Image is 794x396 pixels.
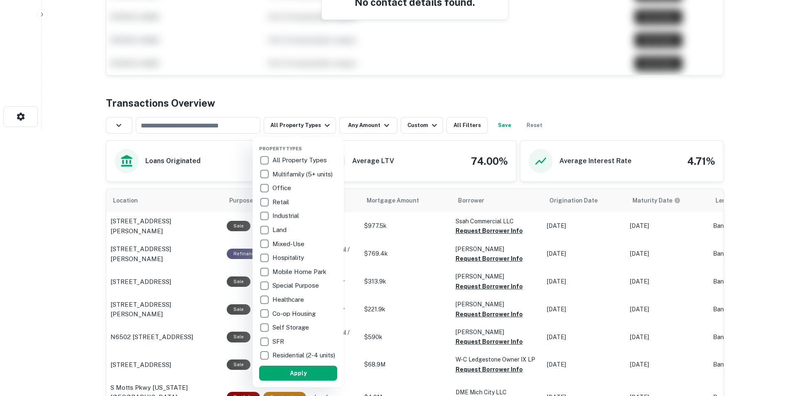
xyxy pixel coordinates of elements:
[272,337,286,347] p: SFR
[752,330,794,369] iframe: Chat Widget
[272,169,334,179] p: Multifamily (5+ units)
[272,309,317,319] p: Co-op Housing
[272,225,288,235] p: Land
[272,323,311,332] p: Self Storage
[272,211,301,221] p: Industrial
[259,146,302,151] span: Property Types
[272,253,306,263] p: Hospitality
[272,295,306,305] p: Healthcare
[272,197,291,207] p: Retail
[272,350,337,360] p: Residential (2-4 units)
[272,239,306,249] p: Mixed-Use
[259,366,337,381] button: Apply
[272,267,328,277] p: Mobile Home Park
[272,281,321,291] p: Special Purpose
[272,155,328,165] p: All Property Types
[272,183,293,193] p: Office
